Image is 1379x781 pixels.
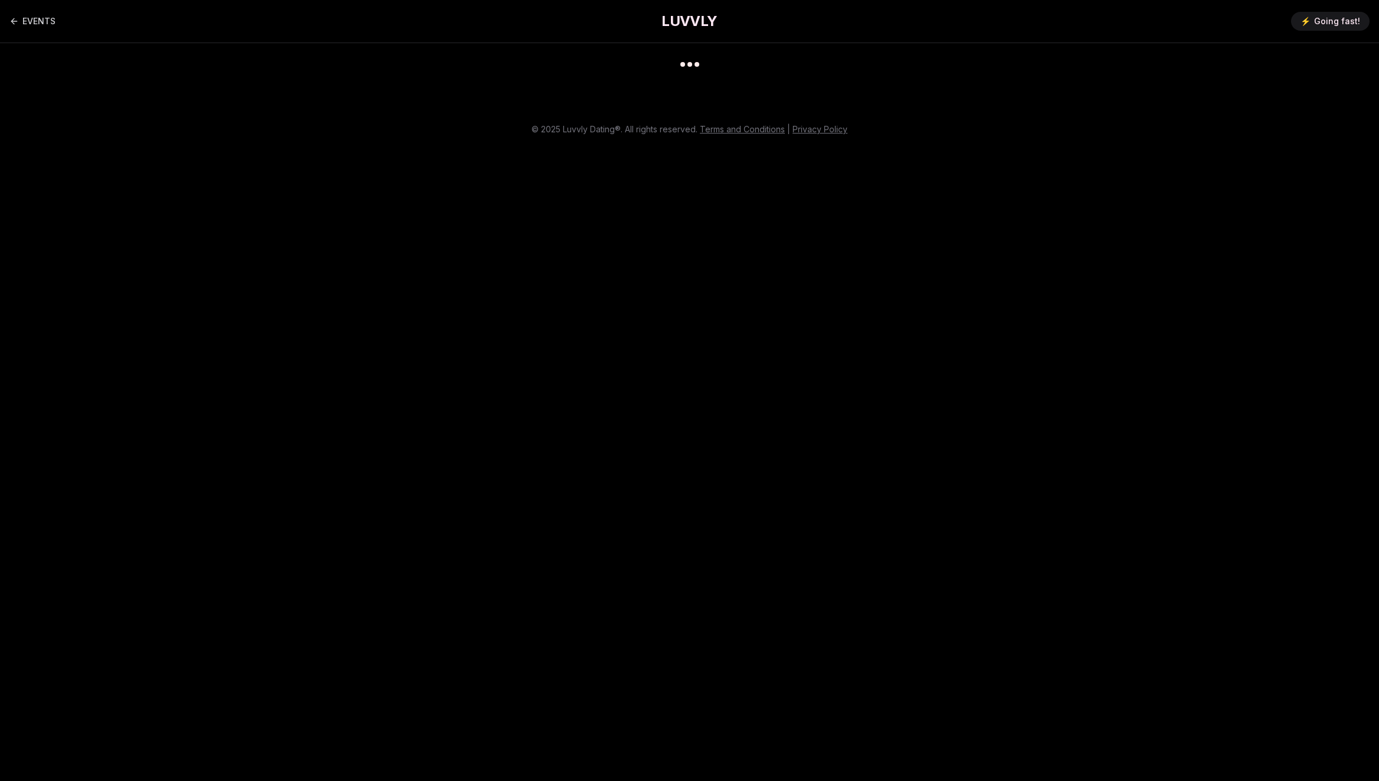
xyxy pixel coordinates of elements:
[787,124,790,134] span: |
[1314,15,1360,27] span: Going fast!
[1300,15,1310,27] span: ⚡️
[661,12,717,31] a: LUVVLY
[793,124,847,134] a: Privacy Policy
[9,9,56,33] a: Back to events
[700,124,785,134] a: Terms and Conditions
